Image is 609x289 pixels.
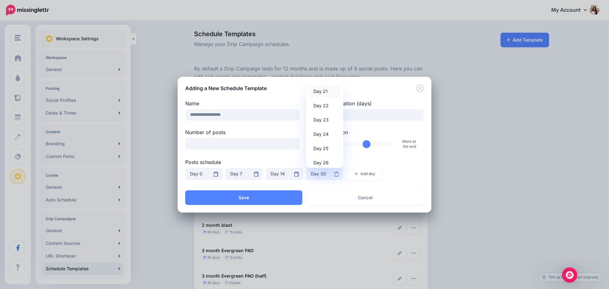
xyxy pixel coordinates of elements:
[397,138,429,150] div: More at the end
[185,168,222,180] button: Day 0
[190,170,218,178] div: Day 0
[226,168,263,180] button: Day 7
[313,102,329,109] span: Day 22
[562,267,577,283] div: Open Intercom Messenger
[185,84,267,92] h5: Adding a New Schedule Template
[185,100,300,107] label: Name
[313,144,328,152] span: Day 25
[309,128,424,136] label: Post distribution
[304,138,336,150] div: More at the start
[416,84,424,92] button: Close
[266,168,303,180] button: Day 14
[313,87,328,95] span: Day 21
[313,116,329,123] span: Day 23
[185,158,424,166] label: Posts schedule
[230,170,258,178] div: Day 7
[309,100,424,107] label: Campaign duration (days)
[313,130,329,138] span: Day 24
[307,190,424,205] a: Cancel
[271,170,298,178] div: Day 14
[306,168,343,180] button: Day 30
[346,168,383,180] button: Add day
[185,190,302,205] button: Save
[185,128,300,136] label: Number of posts
[313,159,329,166] span: Day 26
[311,170,338,178] div: Day 30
